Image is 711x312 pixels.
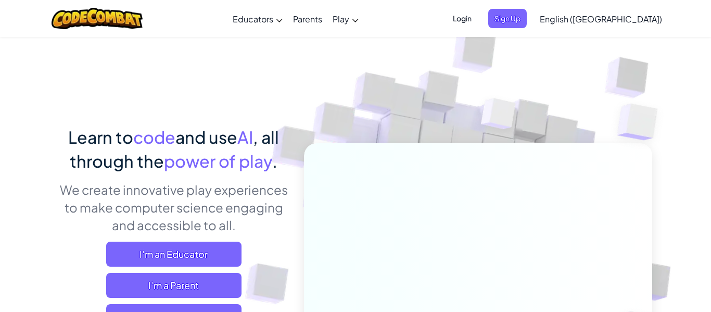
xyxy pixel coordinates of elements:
[106,242,242,267] a: I'm an Educator
[68,127,133,147] span: Learn to
[272,151,277,171] span: .
[288,5,327,33] a: Parents
[462,78,537,155] img: Overlap cubes
[227,5,288,33] a: Educators
[175,127,237,147] span: and use
[535,5,667,33] a: English ([GEOGRAPHIC_DATA])
[596,78,687,166] img: Overlap cubes
[488,9,527,28] button: Sign Up
[133,127,175,147] span: code
[333,14,349,24] span: Play
[540,14,662,24] span: English ([GEOGRAPHIC_DATA])
[327,5,364,33] a: Play
[233,14,273,24] span: Educators
[447,9,478,28] button: Login
[52,8,143,29] img: CodeCombat logo
[164,151,272,171] span: power of play
[106,273,242,298] a: I'm a Parent
[237,127,253,147] span: AI
[59,181,288,234] p: We create innovative play experiences to make computer science engaging and accessible to all.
